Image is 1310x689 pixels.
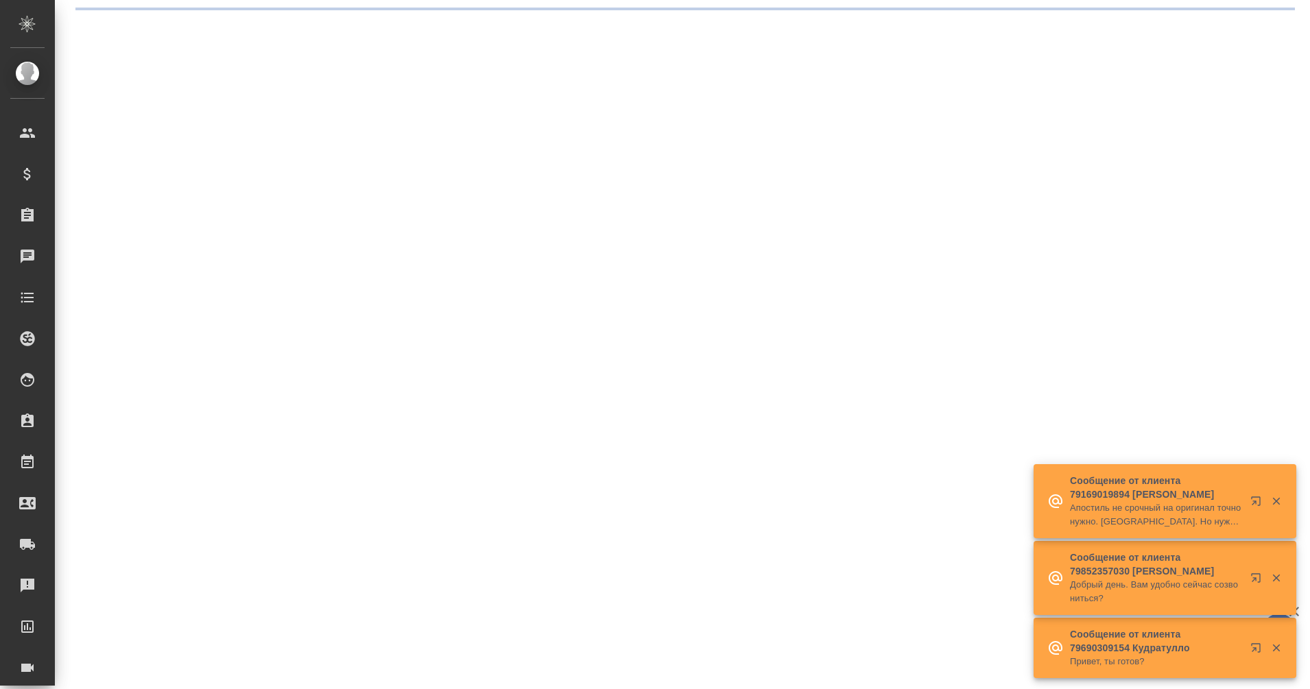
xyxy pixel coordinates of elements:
p: Сообщение от клиента 79690309154 Кудратулло [1070,627,1241,655]
button: Закрыть [1262,495,1290,507]
button: Открыть в новой вкладке [1242,487,1275,520]
p: Сообщение от клиента 79169019894 [PERSON_NAME] [1070,474,1241,501]
p: Сообщение от клиента 79852357030 [PERSON_NAME] [1070,551,1241,578]
button: Открыть в новой вкладке [1242,564,1275,597]
button: Закрыть [1262,642,1290,654]
p: Привет, ты готов? [1070,655,1241,668]
button: Открыть в новой вкладке [1242,634,1275,667]
p: Добрый день. Вам удобно сейчас созвониться? [1070,578,1241,605]
p: Апостиль не срочный на оригинал точно нужно. [GEOGRAPHIC_DATA]. Но нужно еще апостиль на копию Та... [1070,501,1241,529]
button: Закрыть [1262,572,1290,584]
